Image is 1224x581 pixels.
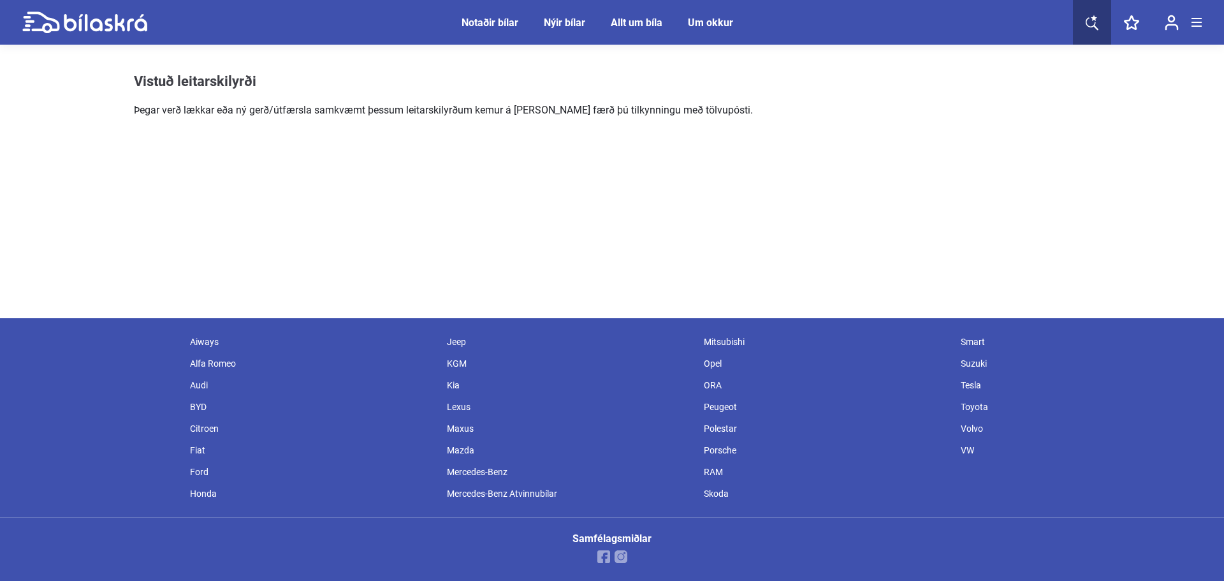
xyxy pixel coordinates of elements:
div: Mercedes-Benz Atvinnubílar [441,483,697,504]
div: Volvo [954,418,1211,439]
div: Citroen [184,418,441,439]
div: Toyota [954,396,1211,418]
div: Fiat [184,439,441,461]
div: Ford [184,461,441,483]
div: Aiways [184,331,441,353]
div: Peugeot [697,396,954,418]
div: Suzuki [954,353,1211,374]
div: Samfélagsmiðlar [572,534,652,544]
div: Maxus [441,418,697,439]
div: Skoda [697,483,954,504]
div: Jeep [441,331,697,353]
div: Lexus [441,396,697,418]
a: Um okkur [688,17,733,29]
a: Allt um bíla [611,17,662,29]
a: Notaðir bílar [462,17,518,29]
div: Polestar [697,418,954,439]
a: Nýir bílar [544,17,585,29]
div: Alfa Romeo [184,353,441,374]
div: Audi [184,374,441,396]
div: Honda [184,483,441,504]
div: Tesla [954,374,1211,396]
div: RAM [697,461,954,483]
p: Þegar verð lækkar eða ný gerð/útfærsla samkvæmt þessum leitarskilyrðum kemur á [PERSON_NAME] færð... [134,103,753,118]
div: BYD [184,396,441,418]
div: Smart [954,331,1211,353]
div: Mercedes-Benz [441,461,697,483]
div: Mazda [441,439,697,461]
div: Porsche [697,439,954,461]
div: VW [954,439,1211,461]
div: Opel [697,353,954,374]
div: KGM [441,353,697,374]
div: Kia [441,374,697,396]
div: ORA [697,374,954,396]
h1: Vistuð leitarskilyrði [134,73,753,90]
img: user-login.svg [1165,15,1179,31]
div: Mitsubishi [697,331,954,353]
